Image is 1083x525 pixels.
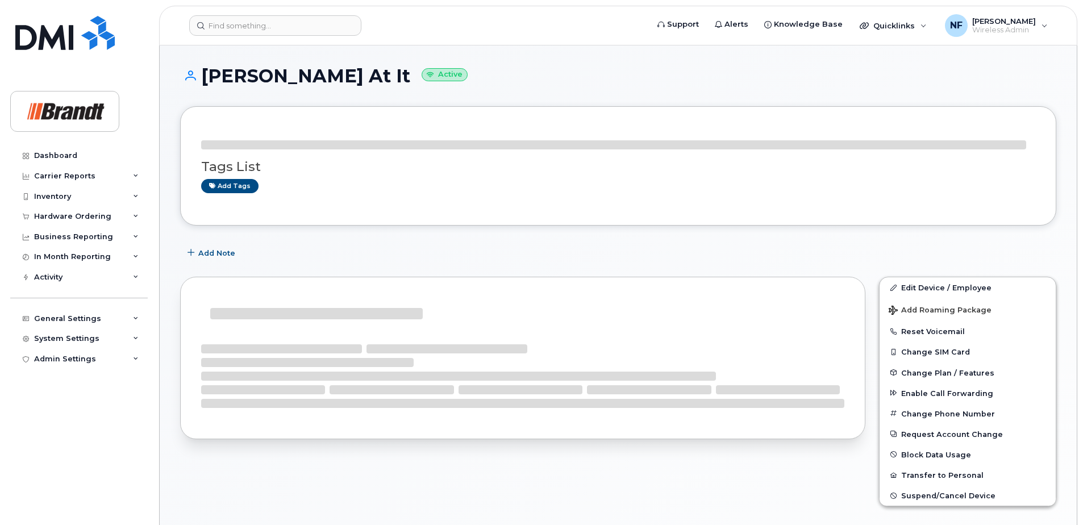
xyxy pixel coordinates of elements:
button: Add Note [180,243,245,263]
h1: [PERSON_NAME] At It [180,66,1056,86]
a: Edit Device / Employee [880,277,1056,298]
button: Reset Voicemail [880,321,1056,341]
button: Change Plan / Features [880,363,1056,383]
button: Change SIM Card [880,341,1056,362]
a: Add tags [201,179,259,193]
span: Suspend/Cancel Device [901,491,995,500]
span: Change Plan / Features [901,368,994,377]
button: Change Phone Number [880,403,1056,424]
h3: Tags List [201,160,1035,174]
span: Add Note [198,248,235,259]
button: Block Data Usage [880,444,1056,465]
button: Request Account Change [880,424,1056,444]
span: Enable Call Forwarding [901,389,993,397]
button: Add Roaming Package [880,298,1056,321]
button: Suspend/Cancel Device [880,485,1056,506]
small: Active [422,68,468,81]
span: Add Roaming Package [889,306,992,316]
button: Transfer to Personal [880,465,1056,485]
button: Enable Call Forwarding [880,383,1056,403]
